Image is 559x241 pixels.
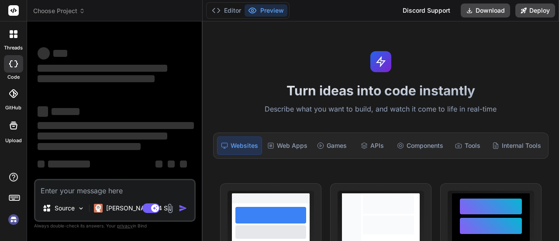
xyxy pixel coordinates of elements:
img: attachment [165,203,175,213]
span: ‌ [168,161,175,168]
span: ‌ [48,161,90,168]
span: ‌ [155,161,162,168]
span: ‌ [38,133,167,140]
div: Websites [217,136,262,155]
span: Choose Project [33,7,85,15]
div: Web Apps [264,136,311,155]
h1: Turn ideas into code instantly [208,83,554,98]
span: ‌ [38,75,155,82]
img: Claude 4 Sonnet [94,204,103,213]
div: Games [313,136,351,155]
div: Components [393,136,447,155]
span: ‌ [38,143,141,150]
div: Tools [449,136,487,155]
div: APIs [353,136,391,155]
p: Always double-check its answers. Your in Bind [34,222,196,230]
span: ‌ [38,161,45,168]
button: Preview [245,4,287,17]
p: Describe what you want to build, and watch it come to life in real-time [208,104,554,115]
span: ‌ [38,47,50,59]
p: Source [55,204,75,213]
div: Discord Support [397,3,455,17]
label: threads [4,44,23,52]
span: ‌ [38,65,167,72]
label: Upload [5,137,22,144]
span: ‌ [180,161,187,168]
button: Editor [208,4,245,17]
img: signin [6,212,21,227]
img: Pick Models [77,205,85,212]
span: ‌ [38,122,194,129]
p: [PERSON_NAME] 4 S.. [106,204,171,213]
span: ‌ [52,108,79,115]
img: icon [179,204,187,213]
label: GitHub [5,104,21,112]
span: privacy [117,223,133,228]
span: ‌ [38,106,48,117]
div: Internal Tools [489,136,545,155]
button: Deploy [515,3,555,17]
label: code [7,73,20,81]
button: Download [461,3,510,17]
span: ‌ [53,50,67,57]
